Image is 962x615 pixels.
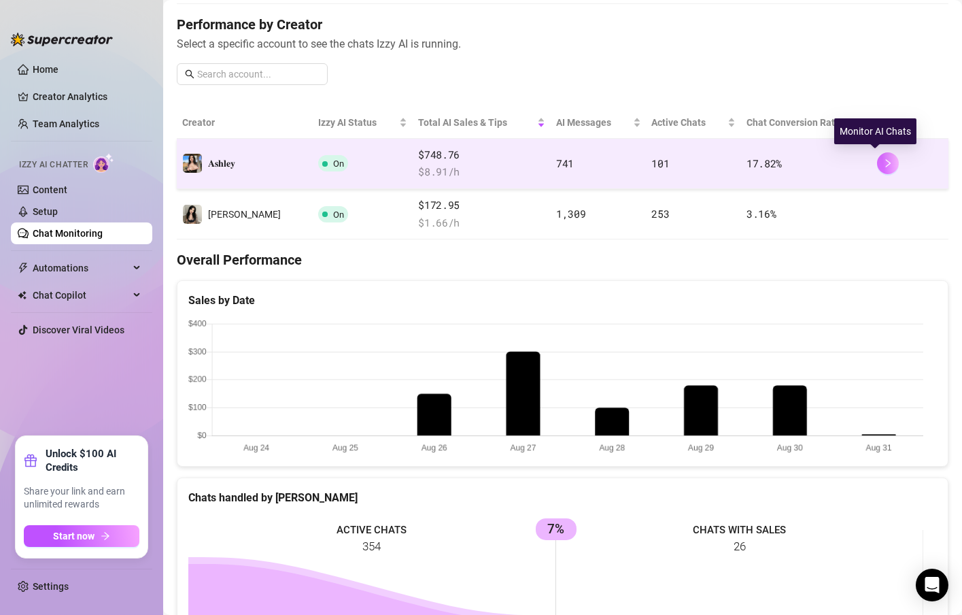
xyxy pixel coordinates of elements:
span: [PERSON_NAME] [208,209,281,220]
th: Active Chats [647,107,741,139]
span: Select a specific account to see the chats Izzy AI is running. [177,35,948,52]
h4: Overall Performance [177,250,948,269]
div: Chats handled by [PERSON_NAME] [188,489,937,506]
div: Open Intercom Messenger [916,569,948,601]
input: Search account... [197,67,320,82]
span: Chat Copilot [33,284,129,306]
a: Creator Analytics [33,86,141,107]
th: Chat Conversion Rate [741,107,872,139]
span: $748.76 [418,147,545,163]
span: AI Messages [556,115,630,130]
span: right [883,159,893,168]
a: Discover Viral Videos [33,325,124,335]
span: arrow-right [101,531,110,541]
span: $172.95 [418,197,545,214]
h4: Performance by Creator [177,15,948,34]
div: Monitor AI Chats [834,118,916,144]
span: 101 [652,156,670,170]
span: 3.16 % [746,207,776,220]
a: Home [33,64,58,75]
span: Automations [33,257,129,279]
img: AI Chatter [93,153,114,173]
img: Ashley [183,205,202,224]
span: Total AI Sales & Tips [418,115,534,130]
span: Active Chats [652,115,725,130]
span: gift [24,454,37,467]
span: On [333,159,344,169]
span: 741 [556,156,574,170]
span: 17.82 % [746,156,782,170]
img: logo-BBDzfeDw.svg [11,33,113,46]
span: Start now [54,531,95,542]
span: Share your link and earn unlimited rewards [24,485,139,512]
a: Settings [33,581,69,592]
button: Start nowarrow-right [24,525,139,547]
span: Izzy AI Status [318,115,396,130]
span: 𝐀𝐬𝐡𝐥𝐞𝐲 [208,158,235,169]
span: 1,309 [556,207,586,220]
th: Izzy AI Status [313,107,413,139]
a: Setup [33,206,58,217]
strong: Unlock $100 AI Credits [46,447,139,474]
img: Chat Copilot [18,290,27,300]
a: Chat Monitoring [33,228,103,239]
span: thunderbolt [18,263,29,273]
span: On [333,210,344,220]
span: 253 [652,207,670,220]
img: 𝐀𝐬𝐡𝐥𝐞𝐲 [183,154,202,173]
span: search [185,69,194,79]
th: Creator [177,107,313,139]
button: right [877,152,899,174]
th: Total AI Sales & Tips [413,107,551,139]
span: Izzy AI Chatter [19,159,88,171]
a: Team Analytics [33,118,99,129]
a: Content [33,184,67,195]
span: $ 1.66 /h [418,215,545,231]
span: $ 8.91 /h [418,164,545,180]
th: AI Messages [551,107,647,139]
div: Sales by Date [188,292,937,309]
